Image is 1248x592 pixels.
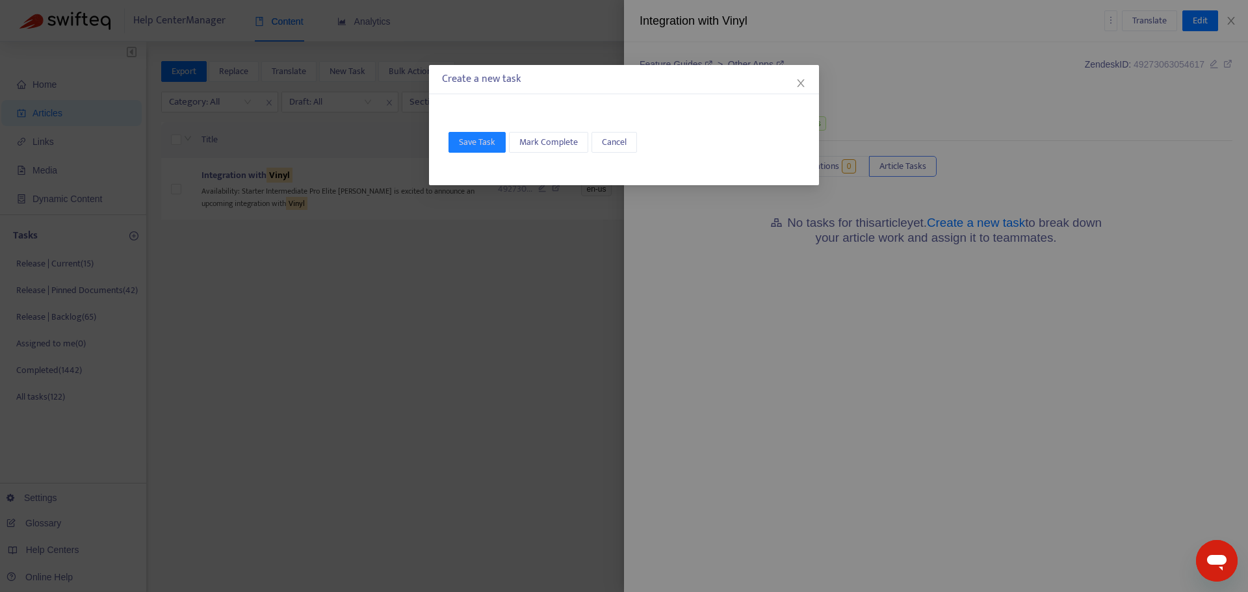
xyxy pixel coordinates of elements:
span: Cancel [602,135,627,149]
button: Close [794,76,808,90]
button: Cancel [591,132,637,153]
div: Create a new task [442,71,806,87]
span: close [796,78,806,88]
iframe: Button to launch messaging window [1196,540,1238,582]
span: Mark Complete [519,135,578,149]
button: Save Task [448,132,506,153]
button: Mark Complete [509,132,588,153]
